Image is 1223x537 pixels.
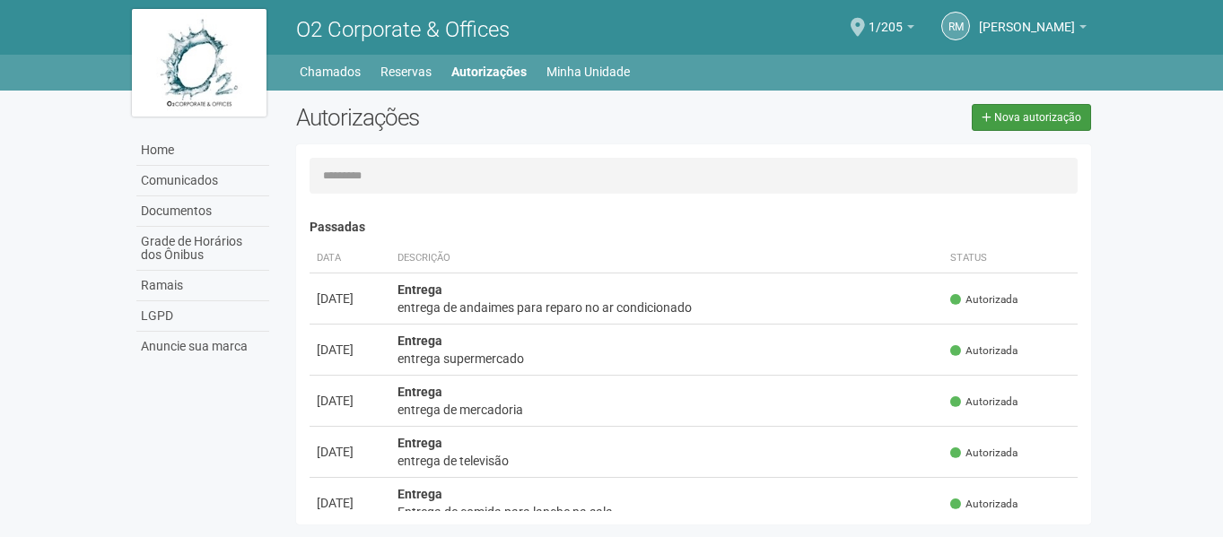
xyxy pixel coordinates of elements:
[994,111,1081,124] span: Nova autorização
[317,494,383,512] div: [DATE]
[397,401,937,419] div: entrega de mercadoria
[546,59,630,84] a: Minha Unidade
[950,292,1018,307] span: Autorizada
[950,343,1018,359] span: Autorizada
[943,244,1078,273] th: Status
[317,392,383,410] div: [DATE]
[397,333,442,348] strong: Entrega
[397,452,937,470] div: entrega de televisão
[950,497,1018,512] span: Autorizada
[390,244,944,273] th: Descrição
[136,166,269,196] a: Comunicados
[310,244,390,273] th: Data
[397,299,937,316] div: entrega de andaimes para reparo no ar condicionado
[317,290,383,307] div: [DATE]
[296,17,510,42] span: O2 Corporate & Offices
[380,59,432,84] a: Reservas
[317,443,383,461] div: [DATE]
[136,135,269,166] a: Home
[310,221,1079,234] h4: Passadas
[136,271,269,301] a: Ramais
[869,3,903,34] span: 1/205
[950,394,1018,410] span: Autorizada
[136,301,269,332] a: LGPD
[950,446,1018,461] span: Autorizada
[979,3,1075,34] span: Rachel Melo da Rocha
[869,22,914,37] a: 1/205
[300,59,361,84] a: Chamados
[397,436,442,450] strong: Entrega
[972,104,1091,131] a: Nova autorização
[397,487,442,501] strong: Entrega
[136,227,269,271] a: Grade de Horários dos Ônibus
[132,9,266,117] img: logo.jpg
[317,341,383,359] div: [DATE]
[136,332,269,361] a: Anuncie sua marca
[451,59,527,84] a: Autorizações
[296,104,680,131] h2: Autorizações
[397,385,442,399] strong: Entrega
[136,196,269,227] a: Documentos
[397,503,937,521] div: Entrega de comida para lanche na sala
[397,350,937,368] div: entrega supermercado
[397,282,442,297] strong: Entrega
[941,12,970,40] a: RM
[979,22,1087,37] a: [PERSON_NAME]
